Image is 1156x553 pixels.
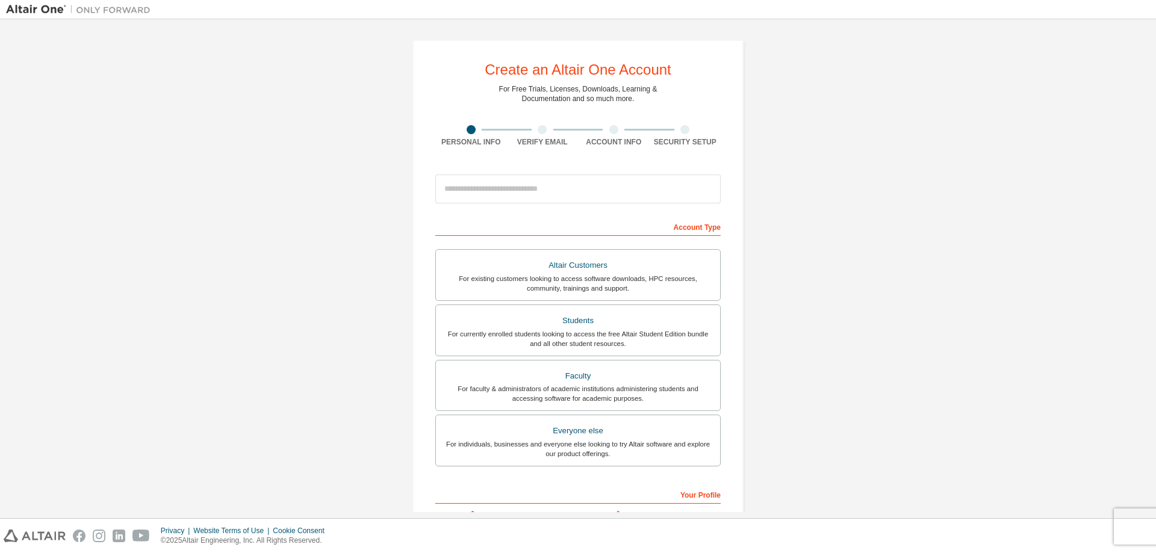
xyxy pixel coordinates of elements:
div: For existing customers looking to access software downloads, HPC resources, community, trainings ... [443,274,713,293]
div: Account Info [578,137,650,147]
img: instagram.svg [93,530,105,542]
div: Verify Email [507,137,579,147]
div: Faculty [443,368,713,385]
p: © 2025 Altair Engineering, Inc. All Rights Reserved. [161,536,332,546]
div: Security Setup [650,137,721,147]
img: youtube.svg [132,530,150,542]
div: Altair Customers [443,257,713,274]
div: For Free Trials, Licenses, Downloads, Learning & Documentation and so much more. [499,84,657,103]
div: Everyone else [443,422,713,439]
div: For currently enrolled students looking to access the free Altair Student Edition bundle and all ... [443,329,713,348]
div: Cookie Consent [273,526,331,536]
label: Last Name [582,510,721,519]
div: Privacy [161,526,193,536]
label: First Name [435,510,574,519]
div: Personal Info [435,137,507,147]
img: altair_logo.svg [4,530,66,542]
div: Website Terms of Use [193,526,273,536]
div: Account Type [435,217,721,236]
div: Your Profile [435,484,721,504]
img: Altair One [6,4,157,16]
img: facebook.svg [73,530,85,542]
div: For faculty & administrators of academic institutions administering students and accessing softwa... [443,384,713,403]
img: linkedin.svg [113,530,125,542]
div: For individuals, businesses and everyone else looking to try Altair software and explore our prod... [443,439,713,459]
div: Students [443,312,713,329]
div: Create an Altair One Account [485,63,671,77]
